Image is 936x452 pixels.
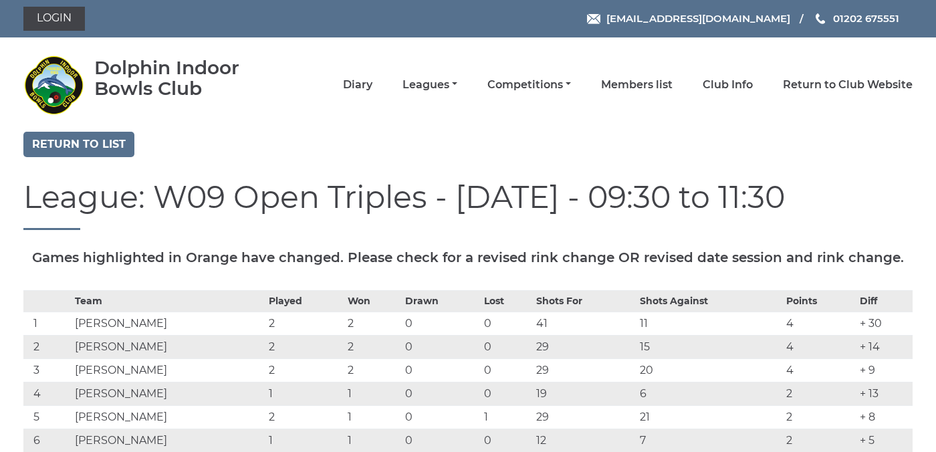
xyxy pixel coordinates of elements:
td: 0 [402,335,481,358]
td: 0 [481,312,533,335]
td: 1 [265,429,344,452]
td: 0 [402,312,481,335]
td: 2 [783,429,856,452]
img: Dolphin Indoor Bowls Club [23,55,84,115]
a: Competitions [487,78,571,92]
td: 0 [481,335,533,358]
a: Leagues [402,78,457,92]
td: 29 [533,335,636,358]
h5: Games highlighted in Orange have changed. Please check for a revised rink change OR revised date ... [23,250,913,265]
th: Diff [856,290,913,312]
td: 2 [23,335,72,358]
td: 4 [783,312,856,335]
td: 20 [636,358,783,382]
th: Shots For [533,290,636,312]
td: 2 [265,335,344,358]
img: Phone us [816,13,825,24]
td: + 13 [856,382,913,405]
td: 2 [344,312,402,335]
th: Drawn [402,290,481,312]
td: [PERSON_NAME] [72,429,265,452]
td: 11 [636,312,783,335]
td: 1 [481,405,533,429]
a: Return to list [23,132,134,157]
td: 4 [783,335,856,358]
td: 1 [344,429,402,452]
td: [PERSON_NAME] [72,405,265,429]
td: 2 [344,335,402,358]
h1: League: W09 Open Triples - [DATE] - 09:30 to 11:30 [23,181,913,230]
td: 0 [481,358,533,382]
a: Club Info [703,78,753,92]
td: + 14 [856,335,913,358]
td: 4 [23,382,72,405]
td: [PERSON_NAME] [72,382,265,405]
td: [PERSON_NAME] [72,312,265,335]
th: Team [72,290,265,312]
a: Email [EMAIL_ADDRESS][DOMAIN_NAME] [587,11,790,26]
td: 4 [783,358,856,382]
a: Members list [601,78,673,92]
td: 1 [23,312,72,335]
td: 2 [265,358,344,382]
td: 41 [533,312,636,335]
td: 29 [533,358,636,382]
td: 0 [481,382,533,405]
td: 2 [344,358,402,382]
td: 1 [344,405,402,429]
td: + 5 [856,429,913,452]
a: Return to Club Website [783,78,913,92]
td: 0 [402,429,481,452]
td: 0 [481,429,533,452]
td: + 8 [856,405,913,429]
th: Won [344,290,402,312]
td: 5 [23,405,72,429]
td: + 30 [856,312,913,335]
th: Shots Against [636,290,783,312]
td: + 9 [856,358,913,382]
td: 1 [344,382,402,405]
td: 0 [402,405,481,429]
td: 12 [533,429,636,452]
td: 2 [783,382,856,405]
a: Phone us 01202 675551 [814,11,899,26]
a: Login [23,7,85,31]
td: 15 [636,335,783,358]
th: Lost [481,290,533,312]
td: 3 [23,358,72,382]
td: 29 [533,405,636,429]
td: 6 [23,429,72,452]
td: 1 [265,382,344,405]
td: 2 [783,405,856,429]
a: Diary [343,78,372,92]
td: 2 [265,405,344,429]
td: [PERSON_NAME] [72,335,265,358]
td: 2 [265,312,344,335]
td: 21 [636,405,783,429]
th: Points [783,290,856,312]
span: [EMAIL_ADDRESS][DOMAIN_NAME] [606,12,790,25]
td: 19 [533,382,636,405]
td: 6 [636,382,783,405]
span: 01202 675551 [833,12,899,25]
th: Played [265,290,344,312]
td: 0 [402,358,481,382]
img: Email [587,14,600,24]
td: 7 [636,429,783,452]
div: Dolphin Indoor Bowls Club [94,58,278,99]
td: [PERSON_NAME] [72,358,265,382]
td: 0 [402,382,481,405]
